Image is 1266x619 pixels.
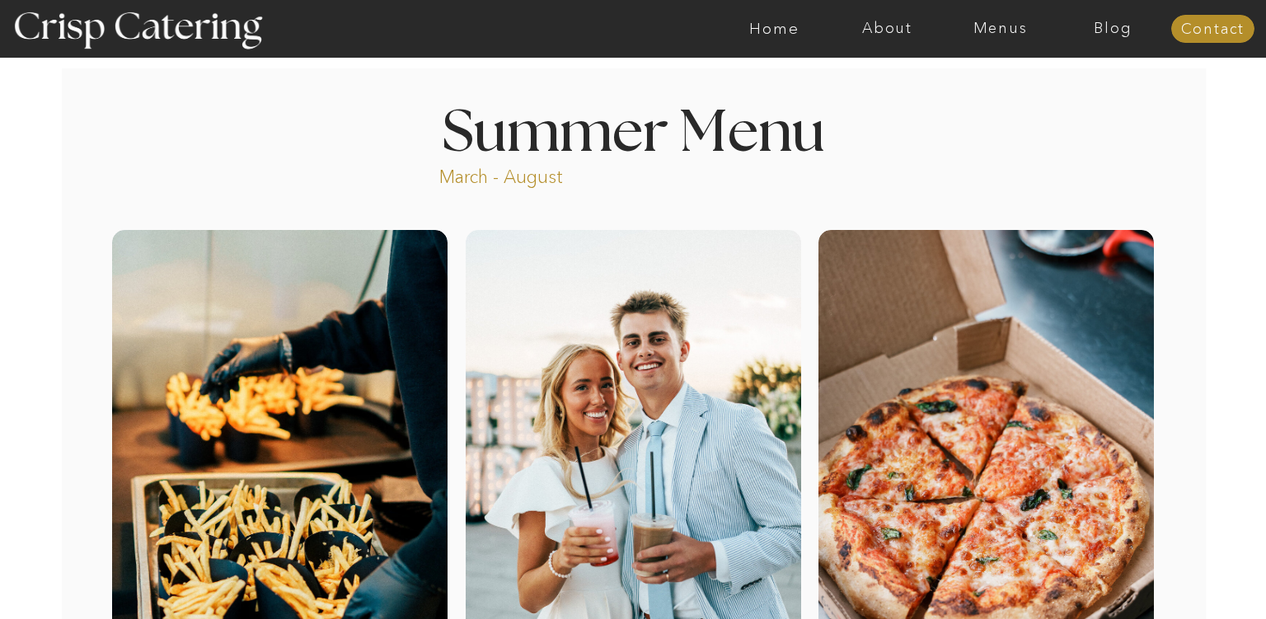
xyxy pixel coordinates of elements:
[944,21,1057,37] a: Menus
[831,21,944,37] a: About
[986,359,1266,557] iframe: podium webchat widget prompt
[1134,537,1266,619] iframe: podium webchat widget bubble
[1171,21,1254,38] a: Contact
[1057,21,1170,37] a: Blog
[718,21,831,37] a: Home
[439,165,666,184] p: March - August
[404,105,862,153] h1: Summer Menu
